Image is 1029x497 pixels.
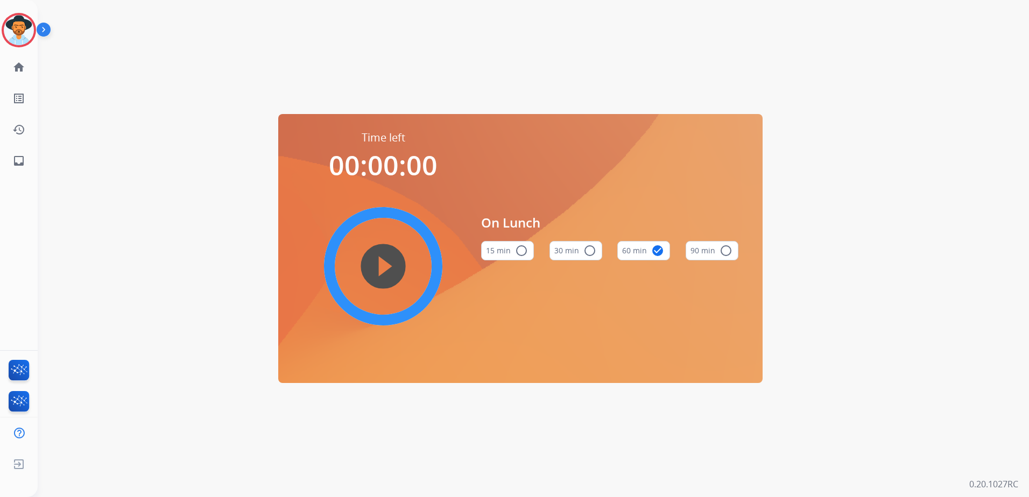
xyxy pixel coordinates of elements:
button: 60 min [617,241,670,260]
button: 90 min [686,241,738,260]
mat-icon: play_circle_filled [377,260,390,273]
mat-icon: home [12,61,25,74]
span: 00:00:00 [329,147,438,183]
span: On Lunch [481,213,738,232]
span: Time left [362,130,405,145]
mat-icon: check_circle [651,244,664,257]
mat-icon: history [12,123,25,136]
button: 15 min [481,241,534,260]
img: avatar [4,15,34,45]
p: 0.20.1027RC [969,478,1018,491]
mat-icon: list_alt [12,92,25,105]
button: 30 min [549,241,602,260]
mat-icon: radio_button_unchecked [720,244,732,257]
mat-icon: radio_button_unchecked [515,244,528,257]
mat-icon: inbox [12,154,25,167]
mat-icon: radio_button_unchecked [583,244,596,257]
